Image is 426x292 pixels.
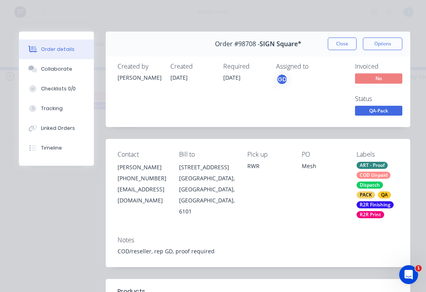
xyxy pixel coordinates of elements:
div: [PERSON_NAME] [118,73,161,82]
div: Mesh [302,162,344,173]
div: Contact [118,151,166,158]
div: R2R Print [357,211,384,218]
div: Labels [357,151,398,158]
div: Pick up [247,151,289,158]
div: Required [223,63,267,70]
div: Status [355,95,414,103]
button: Collaborate [19,59,94,79]
div: Timeline [41,144,62,152]
button: Options [363,37,402,50]
div: COD/reseller, rep GD, proof required [118,247,398,255]
div: [PERSON_NAME][PHONE_NUMBER][EMAIL_ADDRESS][DOMAIN_NAME] [118,162,166,206]
iframe: Intercom live chat [399,265,418,284]
div: [GEOGRAPHIC_DATA], [GEOGRAPHIC_DATA], [GEOGRAPHIC_DATA], 6101 [179,173,235,217]
span: No [355,73,402,83]
button: Timeline [19,138,94,158]
div: PACK [357,191,375,198]
div: Linked Orders [41,125,75,132]
button: Checklists 0/0 [19,79,94,99]
span: 1 [415,265,422,271]
button: QA-Pack [355,106,402,118]
div: Tracking [41,105,63,112]
button: Order details [19,39,94,59]
div: COD Unpaid [357,172,390,179]
div: [STREET_ADDRESS] [179,162,235,173]
div: Created by [118,63,161,70]
div: Notes [118,236,398,244]
div: [EMAIL_ADDRESS][DOMAIN_NAME] [118,184,166,206]
span: [DATE] [223,74,241,81]
div: RWR [247,162,289,170]
div: [STREET_ADDRESS][GEOGRAPHIC_DATA], [GEOGRAPHIC_DATA], [GEOGRAPHIC_DATA], 6101 [179,162,235,217]
button: Close [328,37,357,50]
div: Bill to [179,151,235,158]
span: QA-Pack [355,106,402,116]
button: Linked Orders [19,118,94,138]
div: Order details [41,46,75,53]
span: Order #98708 - [215,40,260,48]
button: GD [276,73,288,85]
div: Invoiced [355,63,414,70]
span: [DATE] [170,74,188,81]
div: Dispatch [357,182,383,189]
div: Assigned to [276,63,355,70]
div: Created [170,63,214,70]
span: SIGN Square* [260,40,301,48]
div: [PHONE_NUMBER] [118,173,166,184]
button: Tracking [19,99,94,118]
div: R2R Finishing [357,201,394,208]
div: [PERSON_NAME] [118,162,166,173]
div: Collaborate [41,66,72,73]
div: QA [378,191,391,198]
div: ART - Proof [357,162,388,169]
div: PO [302,151,344,158]
div: Checklists 0/0 [41,85,76,92]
